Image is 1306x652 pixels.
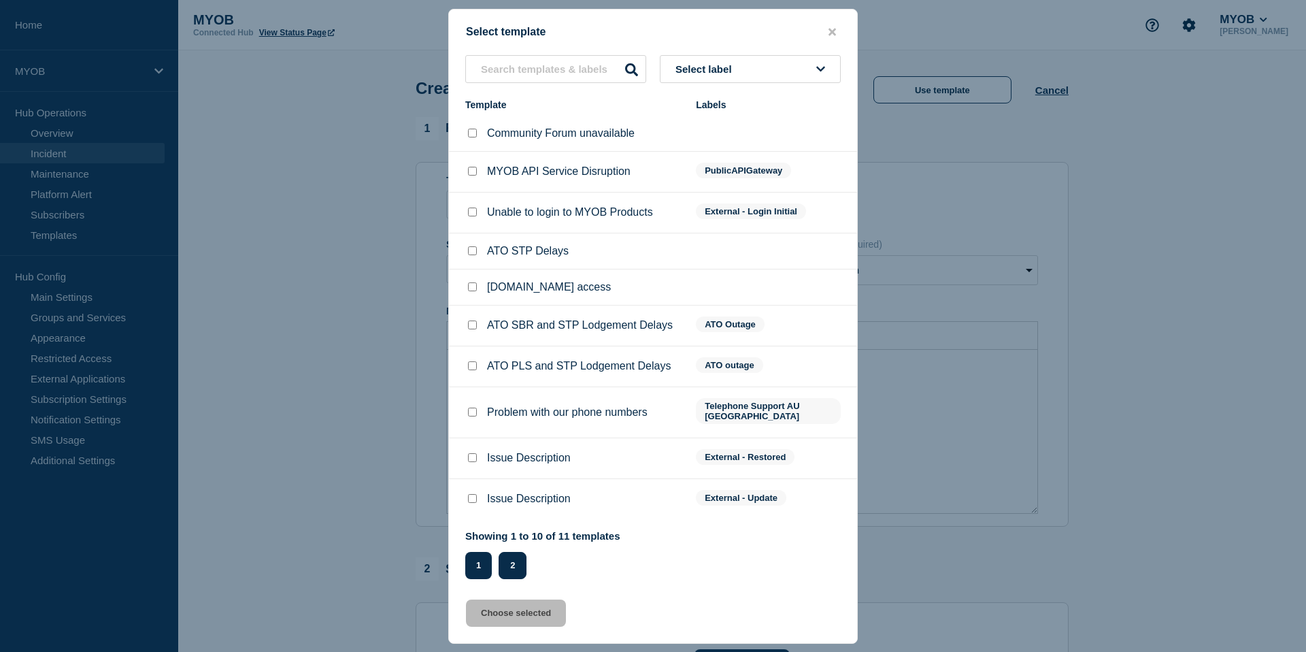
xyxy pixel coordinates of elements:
input: Problem with our phone numbers checkbox [468,408,477,417]
input: Search templates & labels [465,55,646,83]
p: [DOMAIN_NAME] access [487,281,611,293]
input: MYOB API Service Disruption checkbox [468,167,477,176]
div: Template [465,99,682,110]
p: Issue Description [487,493,571,505]
p: Community Forum unavailable [487,127,635,140]
input: ATO PLS and STP Lodgement Delays checkbox [468,361,477,370]
span: External - Login Initial [696,203,806,219]
input: Unable to login to MYOB Products checkbox [468,208,477,216]
div: Select template [449,26,857,39]
input: my.myob.com access checkbox [468,282,477,291]
p: Issue Description [487,452,571,464]
input: ATO SBR and STP Lodgement Delays checkbox [468,321,477,329]
p: ATO SBR and STP Lodgement Delays [487,319,673,331]
div: Labels [696,99,841,110]
button: 1 [465,552,492,579]
button: 2 [499,552,526,579]
span: Select label [675,63,737,75]
span: External - Restored [696,449,794,465]
input: Issue Description checkbox [468,494,477,503]
span: Telephone Support AU [GEOGRAPHIC_DATA] [696,398,841,424]
button: Choose selected [466,600,566,627]
p: ATO PLS and STP Lodgement Delays [487,360,671,372]
span: ATO Outage [696,316,765,332]
p: Problem with our phone numbers [487,406,648,419]
button: close button [824,26,840,39]
input: Issue Description checkbox [468,453,477,462]
p: ATO STP Delays [487,245,569,257]
span: External - Update [696,490,786,506]
span: ATO outage [696,357,763,373]
p: Showing 1 to 10 of 11 templates [465,530,620,542]
p: MYOB API Service Disruption [487,165,631,178]
span: PublicAPIGateway [696,163,791,178]
p: Unable to login to MYOB Products [487,206,653,218]
button: Select label [660,55,841,83]
input: Community Forum unavailable checkbox [468,129,477,137]
input: ATO STP Delays checkbox [468,246,477,255]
